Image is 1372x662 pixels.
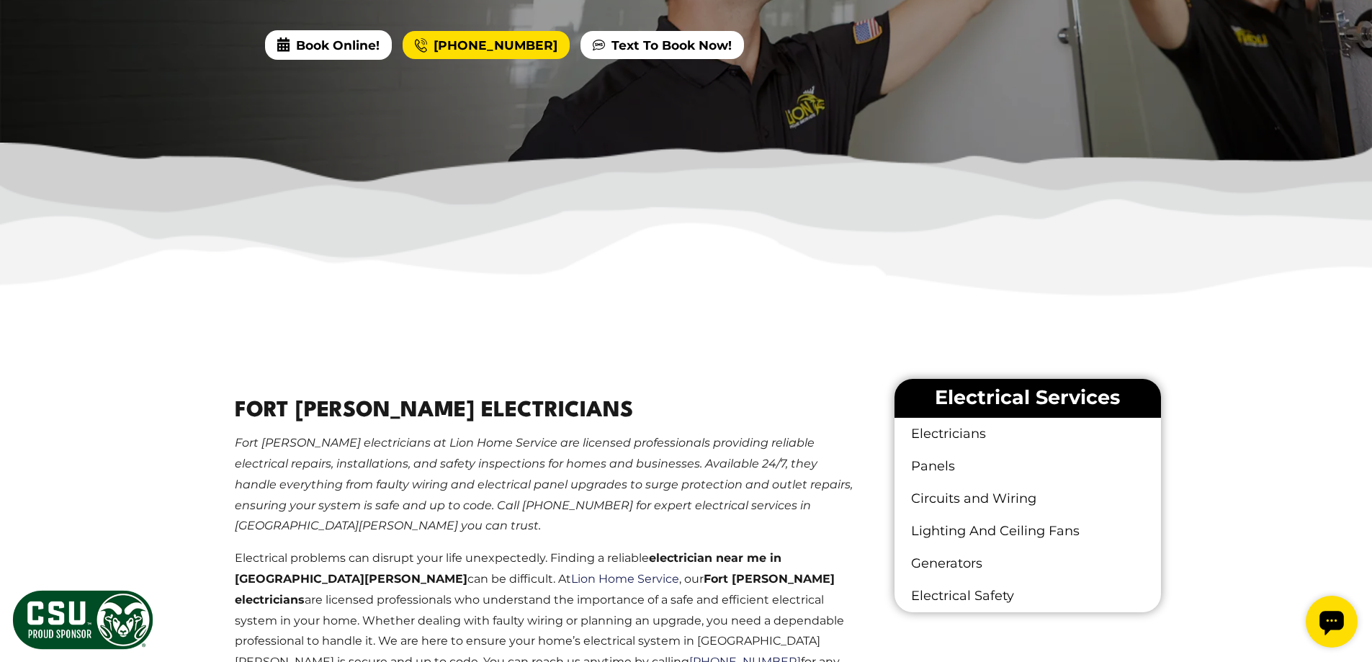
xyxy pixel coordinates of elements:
a: Electricians [895,418,1160,450]
img: CSU Sponsor Badge [11,589,155,651]
h2: Fort [PERSON_NAME] Electricians [235,395,853,428]
a: Circuits and Wiring [895,483,1160,515]
a: Lion Home Service [571,572,679,586]
em: Fort [PERSON_NAME] electricians at Lion Home Service are licensed professionals providing reliabl... [235,436,853,532]
a: Lighting And Ceiling Fans [895,515,1160,547]
a: Text To Book Now! [580,31,744,60]
a: [PHONE_NUMBER] [403,31,570,60]
strong: electrician near me in [GEOGRAPHIC_DATA][PERSON_NAME] [235,551,781,586]
li: Electrical Services [895,379,1160,418]
span: Book Online! [265,30,392,59]
a: Electrical Safety [895,580,1160,612]
div: Open chat widget [6,6,58,58]
a: Generators [895,547,1160,580]
a: Panels [895,450,1160,483]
